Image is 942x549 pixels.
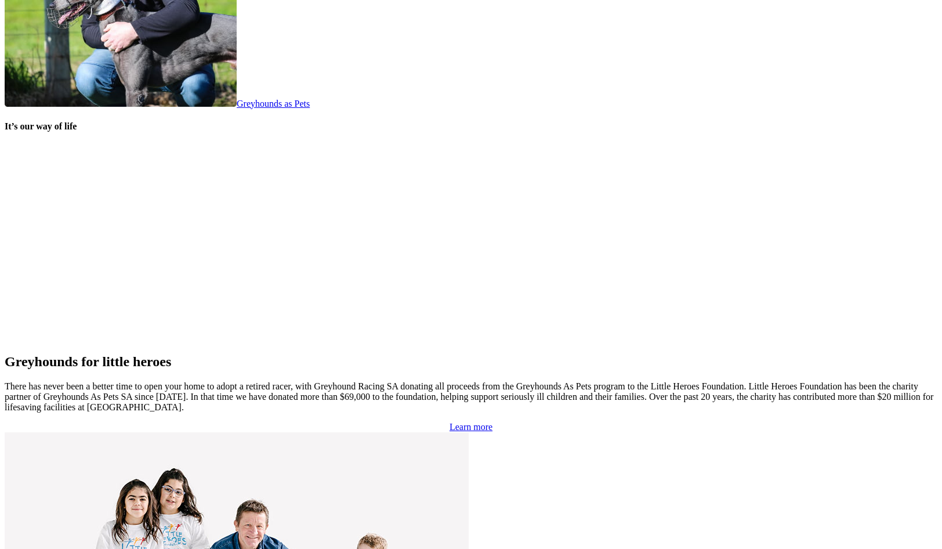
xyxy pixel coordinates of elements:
[5,99,310,109] a: Greyhounds as Pets
[5,381,937,413] p: There has never been a better time to open your home to adopt a retired racer, with Greyhound Rac...
[5,354,937,370] h2: Greyhounds for little heroes
[5,121,937,132] h4: It’s our way of life
[450,422,492,432] a: Learn more
[237,99,310,109] span: Greyhounds as Pets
